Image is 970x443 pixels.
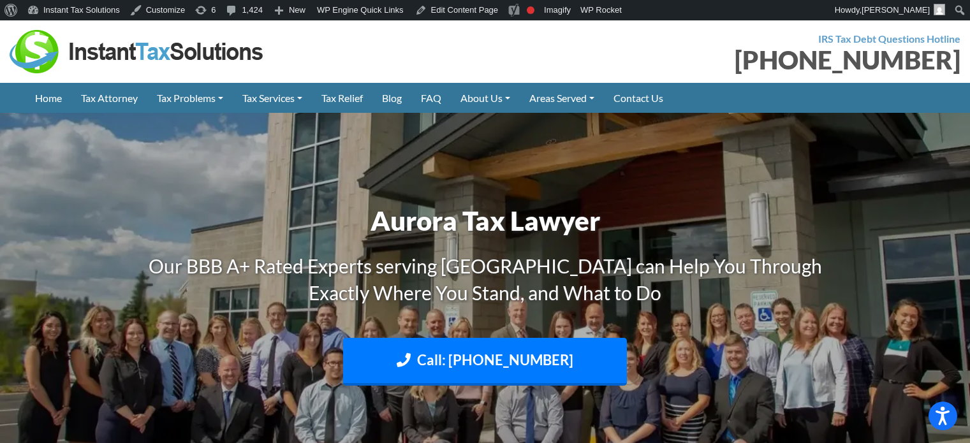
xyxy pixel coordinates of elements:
[71,83,147,113] a: Tax Attorney
[604,83,673,113] a: Contact Us
[312,83,372,113] a: Tax Relief
[343,338,627,386] a: Call: [PHONE_NUMBER]
[233,83,312,113] a: Tax Services
[131,252,839,306] h3: Our BBB A+ Rated Experts serving [GEOGRAPHIC_DATA] can Help You Through Exactly Where You Stand, ...
[372,83,411,113] a: Blog
[495,47,961,73] div: [PHONE_NUMBER]
[520,83,604,113] a: Areas Served
[10,44,265,56] a: Instant Tax Solutions Logo
[26,83,71,113] a: Home
[147,83,233,113] a: Tax Problems
[451,83,520,113] a: About Us
[131,202,839,240] h1: Aurora Tax Lawyer
[818,33,960,45] strong: IRS Tax Debt Questions Hotline
[10,30,265,73] img: Instant Tax Solutions Logo
[527,6,534,14] div: Focus keyphrase not set
[411,83,451,113] a: FAQ
[862,5,930,15] span: [PERSON_NAME]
